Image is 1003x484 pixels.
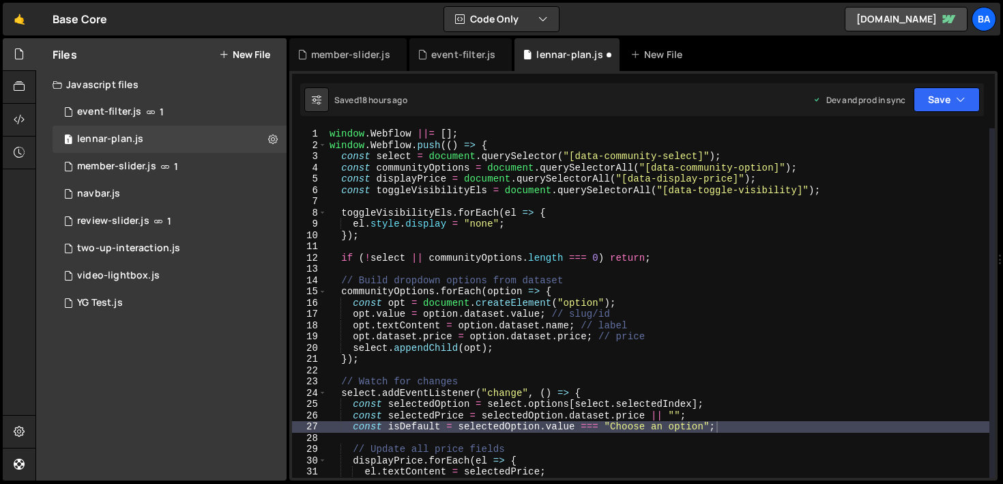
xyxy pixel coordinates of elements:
[292,455,327,467] div: 30
[630,48,688,61] div: New File
[972,7,996,31] a: Ba
[292,444,327,455] div: 29
[311,48,390,61] div: member-slider.js
[292,331,327,343] div: 19
[53,98,287,126] div: event-filter.js
[77,270,160,282] div: video-lightbox.js
[77,133,143,145] div: lennar-plan.js
[292,365,327,377] div: 22
[77,297,123,309] div: YG Test.js
[914,87,980,112] button: Save
[292,196,327,208] div: 7
[292,264,327,275] div: 13
[292,151,327,162] div: 3
[53,180,287,208] div: 15790/44982.js
[53,289,287,317] div: 15790/42338.js
[292,253,327,264] div: 12
[292,286,327,298] div: 15
[292,140,327,152] div: 2
[77,242,180,255] div: two-up-interaction.js
[160,106,164,117] span: 1
[292,275,327,287] div: 14
[359,94,407,106] div: 18 hours ago
[53,11,107,27] div: Base Core
[292,343,327,354] div: 20
[292,241,327,253] div: 11
[292,128,327,140] div: 1
[292,320,327,332] div: 18
[292,433,327,444] div: 28
[536,48,602,61] div: lennar-plan.js
[292,309,327,320] div: 17
[292,162,327,174] div: 4
[53,153,287,180] div: 15790/44133.js
[167,216,171,227] span: 1
[53,208,287,235] div: 15790/44138.js
[3,3,36,35] a: 🤙
[292,376,327,388] div: 23
[53,126,287,153] div: lennar-plan.js
[53,235,287,262] div: 15790/44770.js
[53,47,77,62] h2: Files
[292,230,327,242] div: 10
[845,7,968,31] a: [DOMAIN_NAME]
[77,160,156,173] div: member-slider.js
[292,410,327,422] div: 26
[334,94,407,106] div: Saved
[64,135,72,146] span: 1
[292,185,327,197] div: 6
[292,388,327,399] div: 24
[292,399,327,410] div: 25
[292,218,327,230] div: 9
[431,48,495,61] div: event-filter.js
[292,173,327,185] div: 5
[53,262,287,289] div: 15790/44778.js
[77,215,149,227] div: review-slider.js
[292,421,327,433] div: 27
[292,208,327,219] div: 8
[36,71,287,98] div: Javascript files
[813,94,905,106] div: Dev and prod in sync
[292,354,327,365] div: 21
[292,466,327,478] div: 31
[77,106,141,118] div: event-filter.js
[174,161,178,172] span: 1
[292,298,327,309] div: 16
[219,49,270,60] button: New File
[77,188,120,200] div: navbar.js
[444,7,559,31] button: Code Only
